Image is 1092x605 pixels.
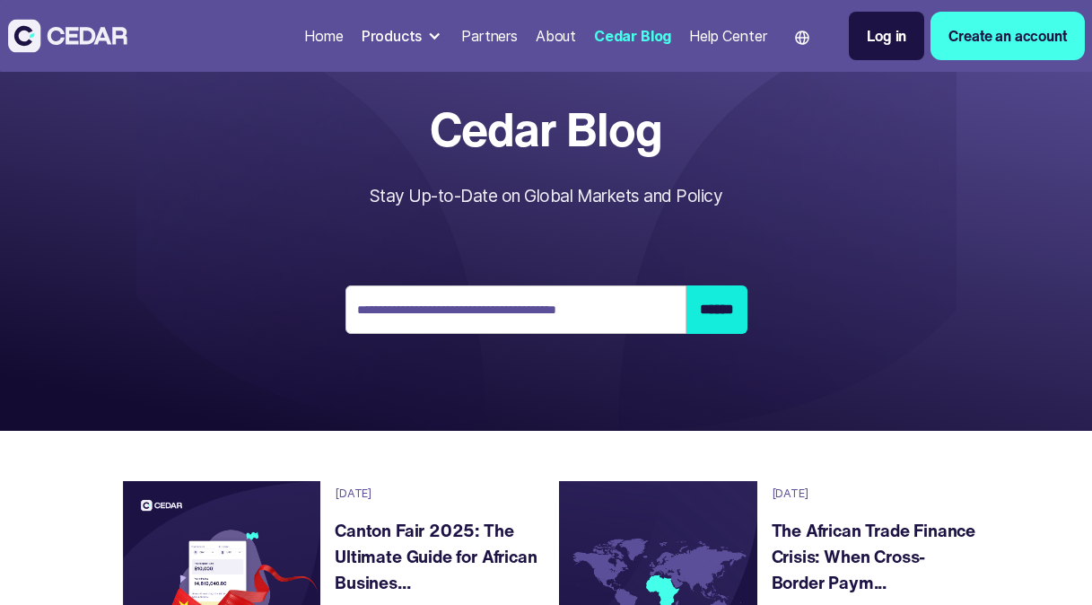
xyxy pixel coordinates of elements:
[370,103,722,154] span: Cedar Blog
[849,12,924,60] a: Log in
[370,185,722,206] span: Stay Up-to-Date on Global Markets and Policy
[354,18,451,54] div: Products
[682,16,773,56] a: Help Center
[795,31,809,45] img: world icon
[335,518,540,595] a: Canton Fair 2025: The Ultimate Guide for African Busines...
[297,16,350,56] a: Home
[529,16,583,56] a: About
[461,25,518,47] div: Partners
[867,25,906,47] div: Log in
[335,485,371,502] div: [DATE]
[772,485,808,502] div: [DATE]
[689,25,766,47] div: Help Center
[362,25,423,47] div: Products
[594,25,671,47] div: Cedar Blog
[930,12,1084,60] a: Create an account
[536,25,576,47] div: About
[454,16,525,56] a: Partners
[304,25,343,47] div: Home
[772,518,977,595] a: The African Trade Finance Crisis: When Cross-Border Paym...
[587,16,678,56] a: Cedar Blog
